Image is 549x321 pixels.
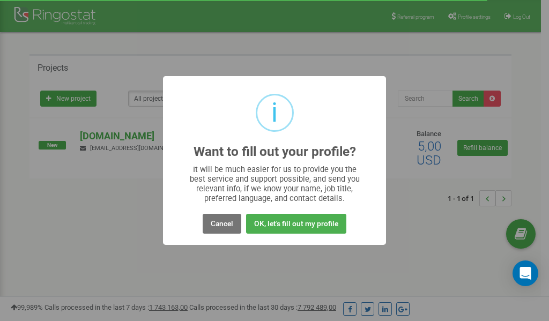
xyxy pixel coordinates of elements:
[246,214,346,234] button: OK, let's fill out my profile
[184,165,365,203] div: It will be much easier for us to provide you the best service and support possible, and send you ...
[513,260,538,286] div: Open Intercom Messenger
[203,214,241,234] button: Cancel
[271,95,278,130] div: i
[194,145,356,159] h2: Want to fill out your profile?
